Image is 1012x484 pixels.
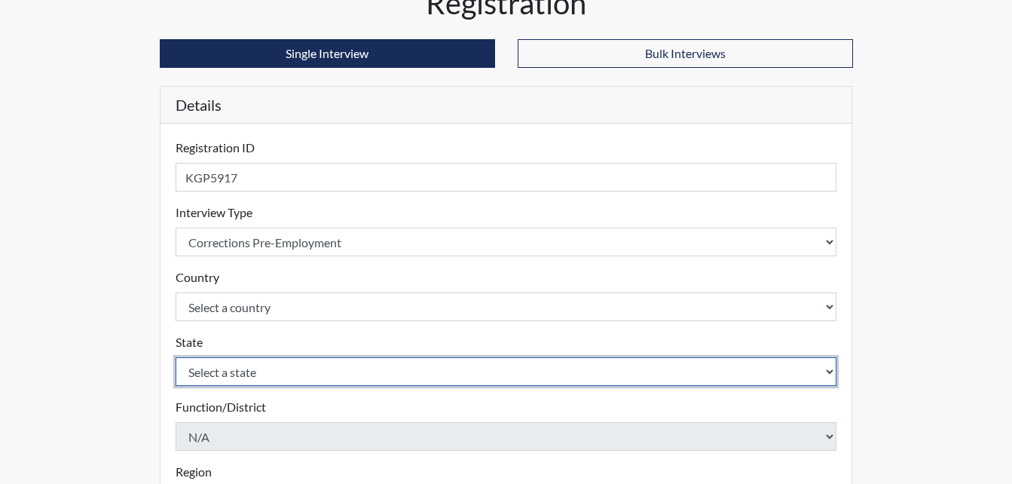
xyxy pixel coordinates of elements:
[176,139,255,157] label: Registration ID
[176,463,212,481] label: Region
[518,39,853,68] button: Bulk Interviews
[176,163,837,191] input: Insert a Registration ID, which needs to be a unique alphanumeric value for each interviewee
[161,87,852,124] h5: Details
[176,204,252,222] label: Interview Type
[160,39,495,68] button: Single Interview
[176,268,219,286] label: Country
[176,398,266,416] label: Function/District
[176,333,203,351] label: State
